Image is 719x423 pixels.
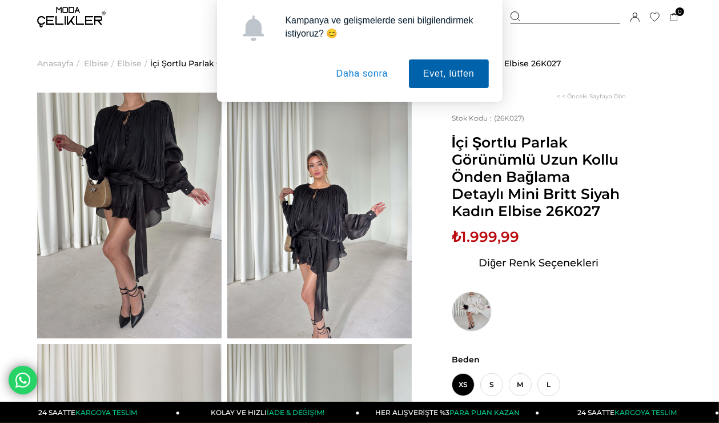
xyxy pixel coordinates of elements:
[452,114,524,122] span: (26K027)
[276,14,489,40] div: Kampanya ve gelişmelerde seni bilgilendirmek istiyoruz? 😊
[240,15,266,41] img: notification icon
[452,114,494,122] span: Stok Kodu
[360,402,540,423] a: HER ALIŞVERİŞTE %3PARA PUAN KAZAN
[267,408,324,417] span: İADE & DEĞİŞİM!
[452,354,626,365] span: Beden
[537,373,560,396] span: L
[479,254,599,272] span: Diğer Renk Seçenekleri
[449,408,520,417] span: PARA PUAN KAZAN
[452,134,626,220] span: İçi Şortlu Parlak Görünümlü Uzun Kollu Önden Bağlama Detaylı Mini Britt Siyah Kadın Elbise 26K027
[409,59,489,88] button: Evet, lütfen
[227,93,412,338] img: Britt elbise 26K027
[37,93,222,338] img: Britt elbise 26K027
[75,408,137,417] span: KARGOYA TESLİM
[614,408,676,417] span: KARGOYA TESLİM
[322,59,403,88] button: Daha sonra
[539,402,719,423] a: 24 SAATTEKARGOYA TESLİM
[480,373,503,396] span: S
[452,228,519,245] span: ₺1.999,99
[180,402,360,423] a: KOLAY VE HIZLIİADE & DEĞİŞİM!
[509,373,532,396] span: M
[452,292,492,332] img: İçi Şortlu Parlak Görünümlü Uzun Kollu Önden Bağlama Detaylı Mini Britt Vizon Kadın Elbise 26K027
[452,373,475,396] span: XS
